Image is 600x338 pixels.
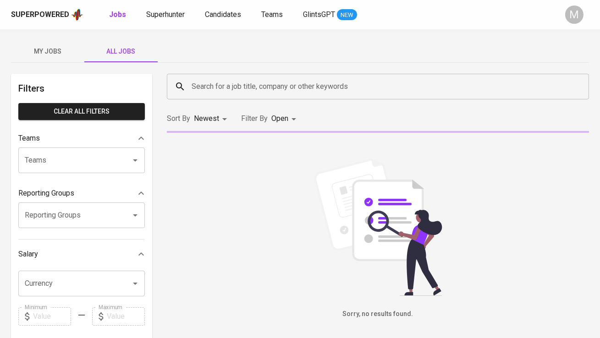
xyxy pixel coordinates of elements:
[129,209,142,222] button: Open
[107,307,145,326] input: Value
[167,113,190,124] p: Sort By
[33,307,71,326] input: Value
[271,110,299,127] div: Open
[90,46,152,57] span: All Jobs
[241,113,268,124] p: Filter By
[109,9,128,21] a: Jobs
[18,133,40,144] p: Teams
[261,10,283,19] span: Teams
[71,8,83,22] img: app logo
[205,9,243,21] a: Candidates
[11,10,69,20] div: Superpowered
[18,129,145,147] div: Teams
[26,106,138,117] span: Clear All filters
[565,5,583,24] div: M
[194,113,219,124] p: Newest
[337,11,357,20] span: NEW
[303,9,357,21] a: GlintsGPT NEW
[261,9,285,21] a: Teams
[17,46,79,57] span: My Jobs
[18,188,74,199] p: Reporting Groups
[303,10,335,19] span: GlintsGPT
[129,277,142,290] button: Open
[194,110,230,127] div: Newest
[271,114,288,123] span: Open
[18,249,38,260] p: Salary
[146,10,185,19] span: Superhunter
[205,10,241,19] span: Candidates
[18,184,145,202] div: Reporting Groups
[167,309,589,319] h6: Sorry, no results found.
[109,10,126,19] b: Jobs
[11,8,83,22] a: Superpoweredapp logo
[146,9,187,21] a: Superhunter
[18,81,145,96] h6: Filters
[18,103,145,120] button: Clear All filters
[18,245,145,263] div: Salary
[309,158,447,296] img: file_searching.svg
[129,154,142,167] button: Open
